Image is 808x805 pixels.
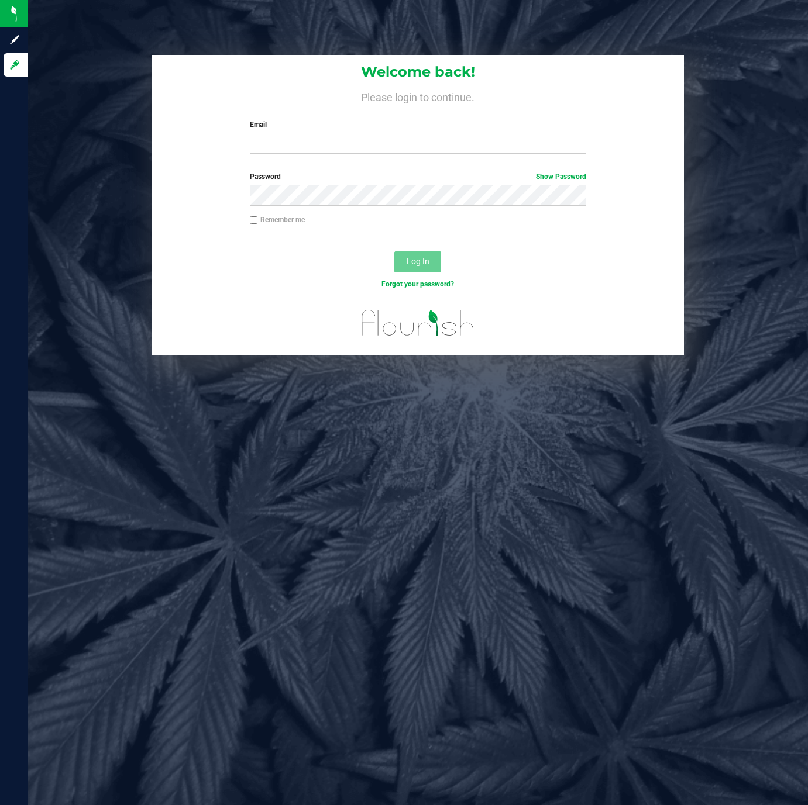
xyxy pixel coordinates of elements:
input: Remember me [250,216,258,224]
a: Show Password [536,172,586,181]
label: Email [250,119,587,130]
inline-svg: Log in [9,59,20,71]
span: Password [250,172,281,181]
h4: Please login to continue. [152,89,684,103]
h1: Welcome back! [152,64,684,80]
label: Remember me [250,215,305,225]
button: Log In [394,251,441,272]
img: flourish_logo.svg [352,302,484,344]
inline-svg: Sign up [9,34,20,46]
span: Log In [407,257,429,266]
a: Forgot your password? [381,280,454,288]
